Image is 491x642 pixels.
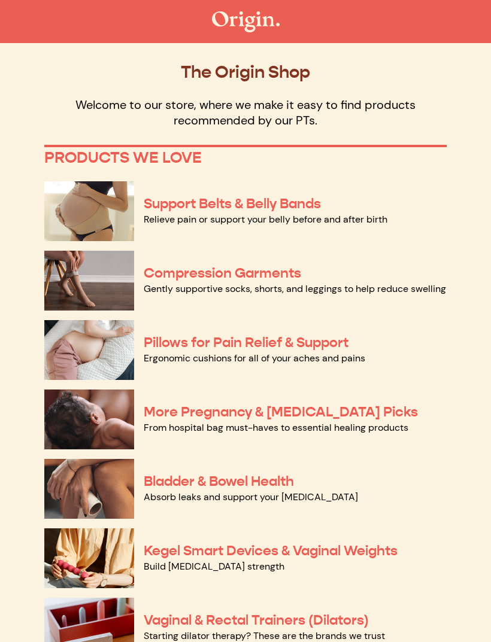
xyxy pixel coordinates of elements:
a: Starting dilator therapy? These are the brands we trust [144,629,385,642]
img: The Origin Shop [212,11,280,32]
a: Absorb leaks and support your [MEDICAL_DATA] [144,491,358,503]
img: Pillows for Pain Relief & Support [44,320,134,380]
img: Support Belts & Belly Bands [44,181,134,241]
a: Ergonomic cushions for all of your aches and pains [144,352,365,364]
p: PRODUCTS WE LOVE [44,148,447,167]
a: Relieve pain or support your belly before and after birth [144,213,387,226]
a: From hospital bag must-haves to essential healing products [144,421,408,434]
a: Kegel Smart Devices & Vaginal Weights [144,542,398,559]
img: Compression Garments [44,251,134,311]
img: Kegel Smart Devices & Vaginal Weights [44,528,134,588]
img: Bladder & Bowel Health [44,459,134,519]
a: Compression Garments [144,264,301,282]
a: More Pregnancy & [MEDICAL_DATA] Picks [144,403,418,421]
img: More Pregnancy & Postpartum Picks [44,390,134,449]
p: The Origin Shop [44,62,447,83]
a: Vaginal & Rectal Trainers (Dilators) [144,611,369,629]
a: Pillows for Pain Relief & Support [144,334,348,351]
a: Support Belts & Belly Bands [144,195,321,212]
a: Bladder & Bowel Health [144,473,294,490]
a: Build [MEDICAL_DATA] strength [144,560,284,573]
a: Gently supportive socks, shorts, and leggings to help reduce swelling [144,282,446,295]
p: Welcome to our store, where we make it easy to find products recommended by our PTs. [44,97,447,128]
